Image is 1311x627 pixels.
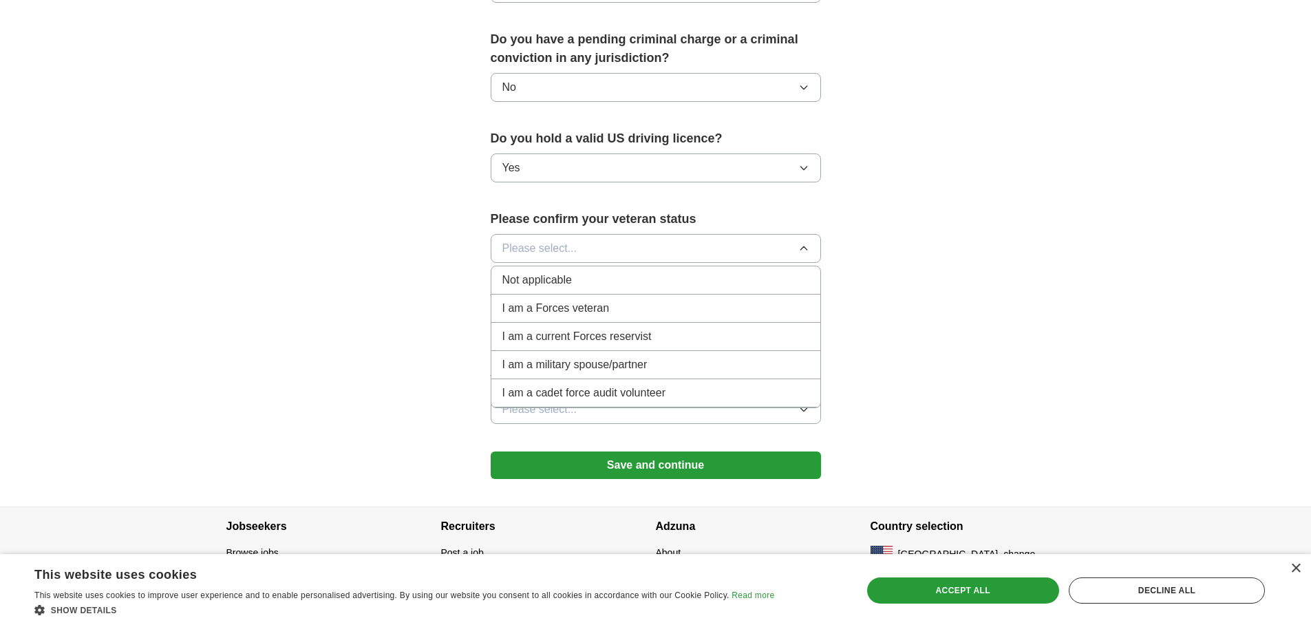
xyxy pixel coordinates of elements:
[502,385,665,401] span: I am a cadet force audit volunteer
[867,577,1059,604] div: Accept all
[871,507,1085,546] h4: Country selection
[491,451,821,479] button: Save and continue
[502,240,577,257] span: Please select...
[732,591,774,600] a: Read more, opens a new window
[491,129,821,148] label: Do you hold a valid US driving licence?
[491,73,821,102] button: No
[656,547,681,558] a: About
[502,160,520,176] span: Yes
[898,547,999,562] span: [GEOGRAPHIC_DATA]
[491,30,821,67] label: Do you have a pending criminal charge or a criminal conviction in any jurisdiction?
[502,357,648,373] span: I am a military spouse/partner
[871,546,893,562] img: US flag
[491,210,821,229] label: Please confirm your veteran status
[502,272,572,288] span: Not applicable
[491,153,821,182] button: Yes
[226,547,279,558] a: Browse jobs
[1290,564,1301,574] div: Close
[502,401,577,418] span: Please select...
[441,547,484,558] a: Post a job
[502,328,652,345] span: I am a current Forces reservist
[51,606,117,615] span: Show details
[491,395,821,424] button: Please select...
[1003,547,1035,562] button: change
[34,591,729,600] span: This website uses cookies to improve user experience and to enable personalised advertising. By u...
[502,79,516,96] span: No
[491,234,821,263] button: Please select...
[34,603,774,617] div: Show details
[502,300,610,317] span: I am a Forces veteran
[1069,577,1265,604] div: Decline all
[34,562,740,583] div: This website uses cookies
